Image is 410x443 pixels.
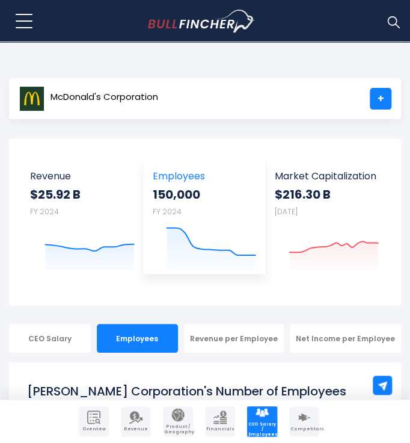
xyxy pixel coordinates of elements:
span: CEO Salary / Employees [248,422,276,437]
a: Company Revenue [121,406,151,436]
img: MCD logo [19,86,44,111]
a: Company Product/Geography [163,406,193,436]
strong: $216.30 B [275,187,379,202]
div: Net Income per Employee [290,324,401,353]
h1: [PERSON_NAME] Corporation's Number of Employees [27,382,383,400]
a: Company Overview [79,406,109,436]
a: Company Competitors [289,406,319,436]
a: Company Financials [205,406,235,436]
small: FY 2024 [30,206,59,217]
strong: $25.92 B [30,187,135,202]
div: Revenue per Employee [184,324,284,353]
div: CEO Salary [9,324,91,353]
a: Employees 150,000 FY 2024 [144,160,265,273]
div: Employees [97,324,179,353]
span: McDonald's Corporation [50,92,158,102]
a: + [370,88,391,110]
a: McDonald's Corporation [19,88,159,110]
span: Overview [80,427,108,432]
a: Go to homepage [148,10,277,33]
span: Employees [153,170,256,182]
span: Financials [206,427,234,432]
img: Bullfincher logo [148,10,255,33]
small: FY 2024 [153,206,182,217]
a: Market Capitalization $216.30 B [DATE] [266,160,388,273]
span: Competitors [290,427,318,432]
span: Market Capitalization [275,170,379,182]
small: [DATE] [275,206,298,217]
span: Revenue [30,170,135,182]
a: Company Employees [247,406,277,436]
span: Product / Geography [164,424,192,435]
a: Revenue $25.92 B FY 2024 [21,160,144,273]
span: Revenue [122,427,150,432]
strong: 150,000 [153,187,256,202]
